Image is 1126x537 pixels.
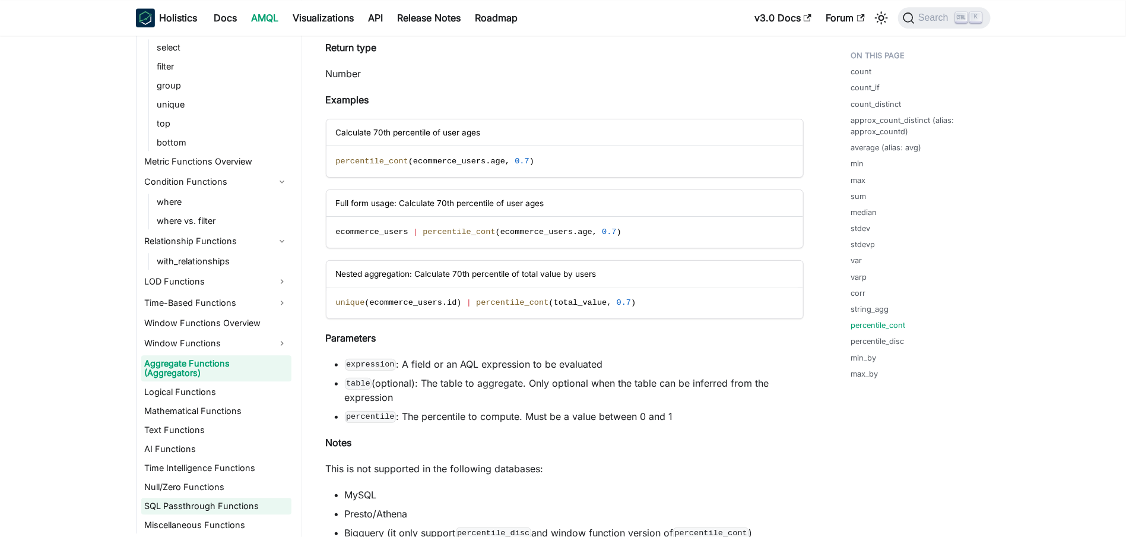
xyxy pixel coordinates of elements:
[154,134,291,151] a: bottom
[851,239,876,250] a: stdevp
[851,336,905,347] a: percentile_disc
[851,255,862,266] a: var
[851,191,867,202] a: sum
[851,320,906,331] a: percentile_cont
[345,507,804,521] li: Presto/Athena
[326,437,352,448] strong: Notes
[607,298,611,307] span: ,
[515,157,529,166] span: 0.7
[370,298,442,307] span: ecommerce_users
[631,298,636,307] span: )
[391,8,468,27] a: Release Notes
[141,315,291,331] a: Window Functions Overview
[345,357,804,371] li: : A field or an AQL expression to be evaluated
[136,8,155,27] img: Holistics
[578,228,592,236] span: age
[898,7,990,29] button: Search (Ctrl+K)
[326,94,369,106] strong: Examples
[408,157,413,166] span: (
[345,359,397,371] code: expression
[141,293,291,312] a: Time-Based Functions
[447,298,456,307] span: id
[207,8,245,27] a: Docs
[141,334,291,353] a: Window Functions
[336,228,408,236] span: ecommerce_users
[423,228,495,236] span: percentile_cont
[154,39,291,56] a: select
[154,96,291,113] a: unique
[345,378,372,390] code: table
[529,157,534,166] span: )
[467,298,471,307] span: |
[141,479,291,495] a: Null/Zero Functions
[851,82,880,93] a: count_if
[554,298,607,307] span: total_value
[141,422,291,438] a: Text Functions
[413,157,486,166] span: ecommerce_users
[326,261,803,288] div: Nested aggregation: Calculate 70th percentile of total value by users
[476,298,548,307] span: percentile_cont
[326,42,377,53] strong: Return type
[326,190,803,217] div: Full form usage: Calculate 70th percentile of user ages
[336,298,365,307] span: unique
[851,352,877,364] a: min_by
[851,175,866,186] a: max
[160,11,198,25] b: Holistics
[326,462,804,476] p: This is not supported in the following databases:
[361,8,391,27] a: API
[141,153,291,170] a: Metric Functions Overview
[364,298,369,307] span: (
[345,411,397,423] code: percentile
[915,12,956,23] span: Search
[345,376,804,405] li: (optional): The table to aggregate. Only optional when the table can be inferred from the expression
[602,228,616,236] span: 0.7
[851,207,877,218] a: median
[245,8,286,27] a: AMQL
[154,213,291,229] a: where vs. filter
[141,517,291,533] a: Miscellaneous Functions
[345,409,804,424] li: : The percentile to compute. Must be a value between 0 and 1
[851,142,922,153] a: average (alias: avg)
[549,298,554,307] span: (
[154,194,291,210] a: where
[442,298,447,307] span: .
[970,12,982,23] kbd: K
[154,77,291,94] a: group
[851,66,872,77] a: count
[141,172,291,191] a: Condition Functions
[141,232,291,251] a: Relationship Functions
[141,498,291,514] a: SQL Passthrough Functions
[286,8,361,27] a: Visualizations
[851,304,889,315] a: string_agg
[486,157,490,166] span: .
[748,8,819,27] a: v3.0 Docs
[326,119,803,146] div: Calculate 70th percentile of user ages
[326,332,376,344] strong: Parameters
[851,99,902,110] a: count_distinct
[592,228,597,236] span: ,
[457,298,462,307] span: )
[345,488,804,502] li: MySQL
[136,8,198,27] a: HolisticsHolistics
[872,8,891,27] button: Switch between dark and light mode (currently light mode)
[141,441,291,457] a: AI Functions
[141,272,291,291] a: LOD Functions
[851,158,864,169] a: min
[573,228,578,236] span: .
[124,36,302,537] nav: Docs sidebar
[851,288,866,299] a: corr
[505,157,510,166] span: ,
[154,115,291,132] a: top
[617,228,621,236] span: )
[141,384,291,400] a: Logical Functions
[141,355,291,381] a: Aggregate Functions (Aggregators)
[496,228,500,236] span: (
[617,298,631,307] span: 0.7
[326,67,804,81] p: Number
[851,271,867,283] a: varp
[851,115,984,137] a: approx_count_distinct (alias: approx_countd)
[468,8,525,27] a: Roadmap
[154,253,291,270] a: with_relationships
[819,8,872,27] a: Forum
[141,460,291,476] a: Time Intelligence Functions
